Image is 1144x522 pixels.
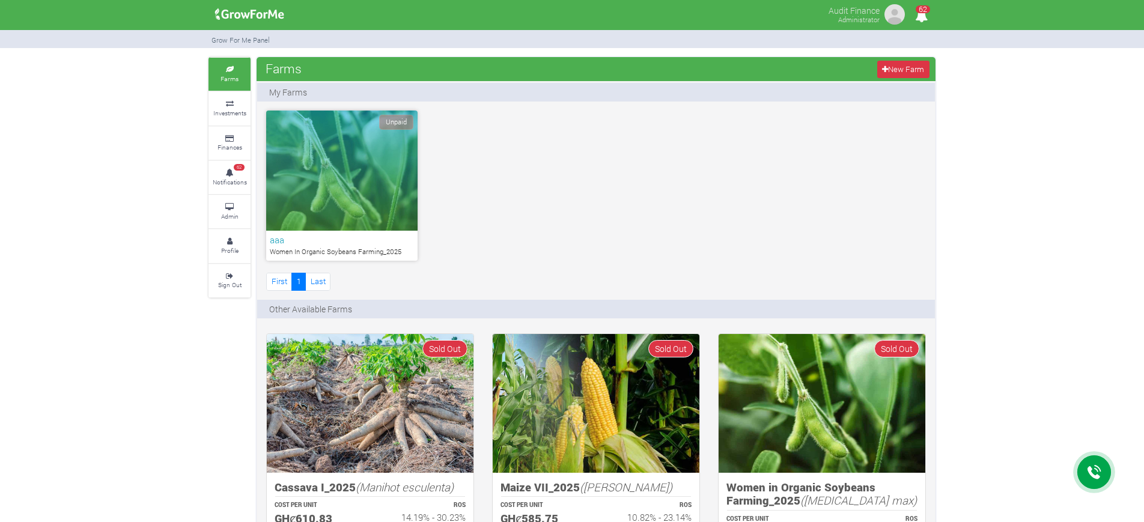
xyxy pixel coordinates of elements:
small: Sign Out [218,281,242,289]
p: Women In Organic Soybeans Farming_2025 [270,247,414,257]
a: Profile [208,229,251,263]
i: ([MEDICAL_DATA] max) [800,493,917,508]
img: growforme image [493,334,699,473]
p: ROS [607,501,692,510]
span: Farms [263,56,305,80]
h5: Women in Organic Soybeans Farming_2025 [726,481,917,508]
a: New Farm [877,61,929,78]
small: Grow For Me Panel [211,35,270,44]
img: growforme image [719,334,925,473]
p: Audit Finance [829,2,880,17]
p: COST PER UNIT [275,501,359,510]
span: 62 [916,5,930,13]
span: Sold Out [422,340,467,357]
a: 1 [291,273,306,290]
small: Administrator [838,15,880,24]
span: Sold Out [648,340,693,357]
h6: aaa [270,234,414,245]
img: growforme image [883,2,907,26]
a: Last [305,273,330,290]
a: 62 Notifications [208,161,251,194]
p: COST PER UNIT [500,501,585,510]
a: First [266,273,292,290]
a: Sign Out [208,264,251,297]
a: Investments [208,92,251,125]
a: Farms [208,58,251,91]
p: ROS [381,501,466,510]
h5: Cassava I_2025 [275,481,466,494]
small: Profile [221,246,239,255]
p: Other Available Farms [269,303,352,315]
small: Farms [221,74,239,83]
small: Investments [213,109,246,117]
i: (Manihot esculenta) [356,479,454,494]
a: Admin [208,195,251,228]
small: Notifications [213,178,247,186]
span: 62 [234,164,245,171]
p: My Farms [269,86,307,99]
i: Notifications [910,2,933,29]
a: 62 [910,11,933,23]
span: Sold Out [874,340,919,357]
img: growforme image [211,2,288,26]
a: Unpaid aaa Women In Organic Soybeans Farming_2025 [266,111,418,261]
a: Finances [208,127,251,160]
h5: Maize VII_2025 [500,481,692,494]
small: Finances [218,143,242,151]
img: growforme image [267,334,473,473]
span: Unpaid [379,115,413,130]
nav: Page Navigation [266,273,330,290]
i: ([PERSON_NAME]) [580,479,672,494]
small: Admin [221,212,239,220]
